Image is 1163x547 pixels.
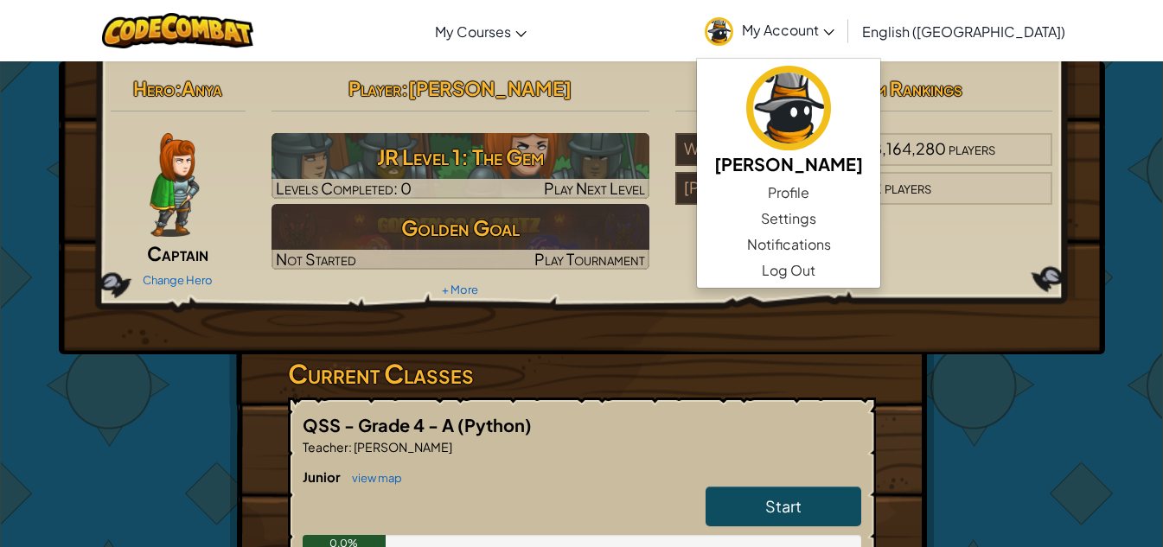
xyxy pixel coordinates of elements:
[426,8,535,54] a: My Courses
[150,133,199,237] img: captain-pose.png
[303,468,343,485] span: Junior
[408,76,572,100] span: [PERSON_NAME]
[133,76,175,100] span: Hero
[862,22,1065,41] span: English ([GEOGRAPHIC_DATA])
[182,76,222,100] span: Anya
[348,439,352,455] span: :
[303,439,348,455] span: Teacher
[276,249,356,269] span: Not Started
[442,283,478,296] a: + More
[697,232,880,258] a: Notifications
[765,496,802,516] span: Start
[276,178,412,198] span: Levels Completed: 0
[675,188,1053,208] a: [PERSON_NAME]2players
[303,414,457,436] span: QSS - Grade 4 - A
[457,414,532,436] span: (Python)
[175,76,182,100] span: :
[352,439,452,455] span: [PERSON_NAME]
[147,241,208,265] span: Captain
[343,471,402,485] a: view map
[288,354,876,393] h3: Current Classes
[401,76,408,100] span: :
[705,17,733,46] img: avatar
[102,13,253,48] img: CodeCombat logo
[675,149,1053,169] a: World8,164,280players
[272,133,649,199] a: Play Next Level
[272,204,649,270] img: Golden Goal
[272,208,649,247] h3: Golden Goal
[696,3,843,58] a: My Account
[853,8,1074,54] a: English ([GEOGRAPHIC_DATA])
[697,206,880,232] a: Settings
[348,76,401,100] span: Player
[885,177,931,197] span: players
[766,76,962,100] span: AI League Team Rankings
[143,273,213,287] a: Change Hero
[534,249,645,269] span: Play Tournament
[272,137,649,176] h3: JR Level 1: The Gem
[675,172,864,205] div: [PERSON_NAME]
[747,234,831,255] span: Notifications
[697,63,880,180] a: [PERSON_NAME]
[746,66,831,150] img: avatar
[742,21,834,39] span: My Account
[675,133,864,166] div: World
[697,258,880,283] a: Log Out
[435,22,511,41] span: My Courses
[949,138,995,158] span: players
[697,180,880,206] a: Profile
[272,204,649,270] a: Golden GoalNot StartedPlay Tournament
[544,178,645,198] span: Play Next Level
[714,150,863,177] h5: [PERSON_NAME]
[872,138,946,158] span: 8,164,280
[272,133,649,199] img: JR Level 1: The Gem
